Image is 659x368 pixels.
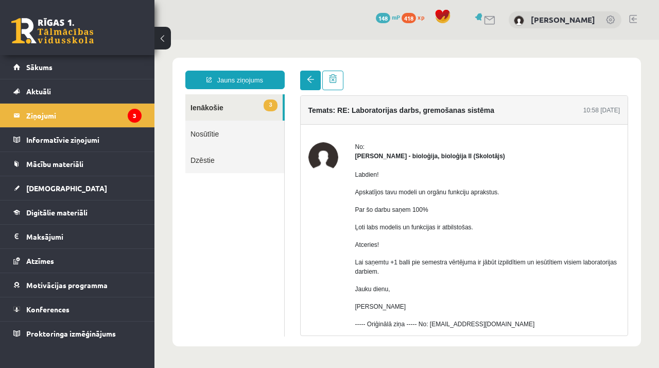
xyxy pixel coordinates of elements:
[128,109,142,123] i: 3
[13,176,142,200] a: [DEMOGRAPHIC_DATA]
[26,280,108,290] span: Motivācijas programma
[13,297,142,321] a: Konferences
[201,262,466,272] p: [PERSON_NAME]
[26,159,83,169] span: Mācību materiāli
[201,148,466,157] p: Apskatījos tavu modeli un orgānu funkciju aprakstus.
[31,107,130,133] a: Dzēstie
[26,128,142,152] legend: Informatīvie ziņojumi
[201,183,466,192] p: Ļoti labs modelis un funkcijas ir atbilstošas.
[109,60,123,72] span: 3
[514,15,524,26] img: Marija Vorobeja
[201,113,351,120] strong: [PERSON_NAME] - bioloģija, bioloģija II (Skolotājs)
[402,13,416,23] span: 418
[26,225,142,248] legend: Maksājumi
[26,87,51,96] span: Aktuāli
[201,280,466,289] p: ----- Oriģinālā ziņa ----- No: [EMAIL_ADDRESS][DOMAIN_NAME]
[402,13,429,21] a: 418 xp
[31,55,128,81] a: 3Ienākošie
[26,329,116,338] span: Proktoringa izmēģinājums
[13,152,142,176] a: Mācību materiāli
[154,103,184,132] img: Elza Saulīte - bioloģija, bioloģija II
[13,128,142,152] a: Informatīvie ziņojumi
[392,13,400,21] span: mP
[13,55,142,79] a: Sākums
[201,200,466,210] p: Atceries!
[429,66,465,75] div: 10:58 [DATE]
[376,13,400,21] a: 148 mP
[31,31,130,49] a: Jauns ziņojums
[13,322,142,345] a: Proktoringa izmēģinājums
[201,165,466,175] p: Par šo darbu saņem 100%
[26,104,142,127] legend: Ziņojumi
[531,14,595,25] a: [PERSON_NAME]
[13,249,142,273] a: Atzīmes
[26,208,88,217] span: Digitālie materiāli
[26,183,107,193] span: [DEMOGRAPHIC_DATA]
[376,13,390,23] span: 148
[26,256,54,265] span: Atzīmes
[31,81,130,107] a: Nosūtītie
[26,305,70,314] span: Konferences
[13,104,142,127] a: Ziņojumi3
[201,130,466,140] p: Labdien!
[13,79,142,103] a: Aktuāli
[154,66,340,75] h4: Temats: RE: Laboratorijas darbs, gremošanas sistēma
[26,62,53,72] span: Sākums
[201,218,466,237] p: Lai saņemtu +1 balli pie semestra vērtējuma ir jābūt izpildītiem un iesūtītiem visiem laboratorij...
[13,200,142,224] a: Digitālie materiāli
[201,245,466,254] p: Jauku dienu,
[13,225,142,248] a: Maksājumi
[11,18,94,44] a: Rīgas 1. Tālmācības vidusskola
[13,273,142,297] a: Motivācijas programma
[418,13,424,21] span: xp
[201,103,466,112] div: No:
